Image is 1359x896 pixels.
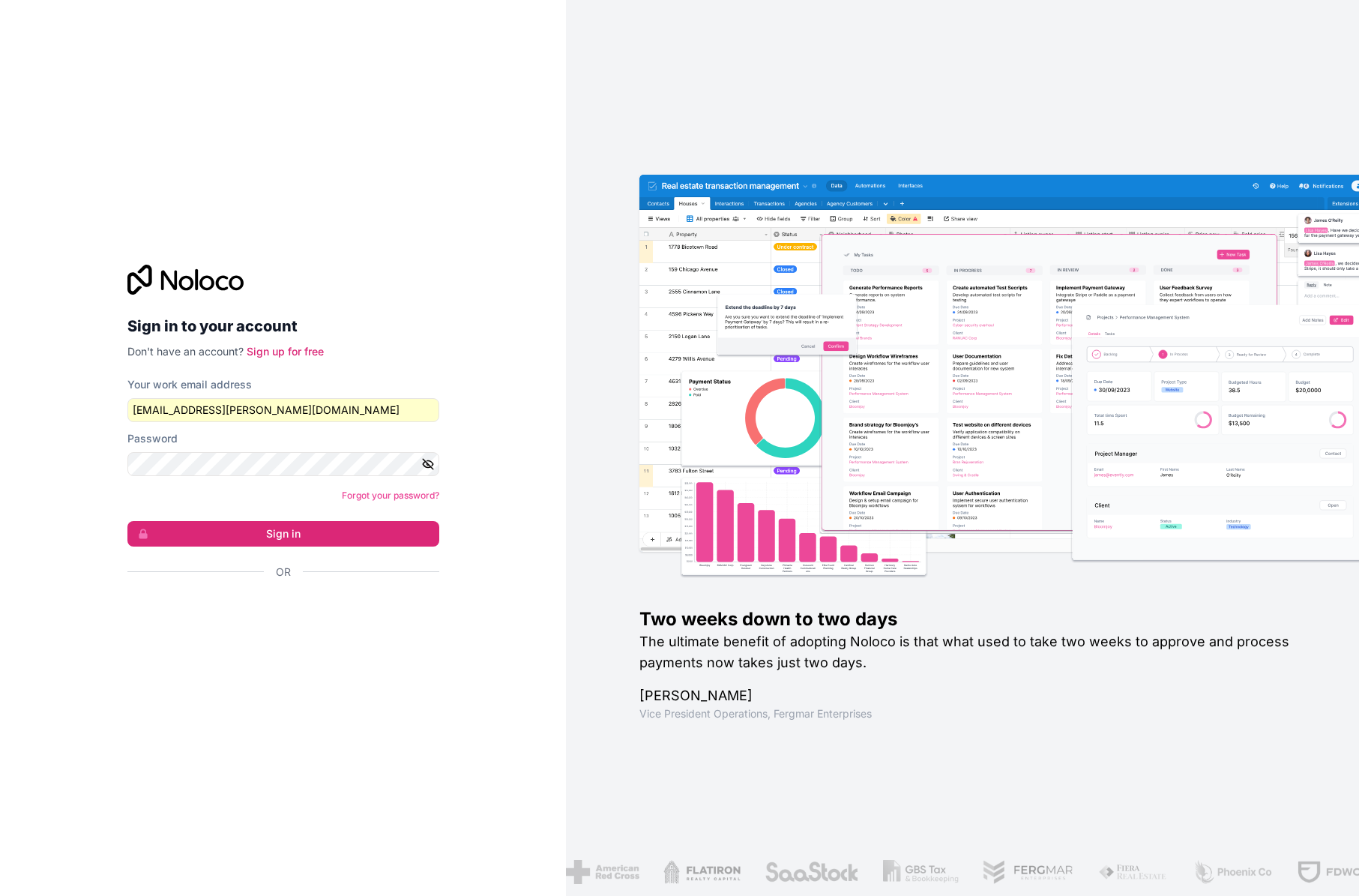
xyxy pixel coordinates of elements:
label: Your work email address [127,377,252,392]
span: Or [276,565,291,580]
h2: The ultimate benefit of adopting Noloco is that what used to take two weeks to approve and proces... [639,631,1311,673]
img: /assets/american-red-cross-BAupjrZR.png [561,860,633,884]
h1: Two weeks down to two days [639,607,1311,631]
img: /assets/saastock-C6Zbiodz.png [759,860,854,884]
button: Sign in [127,521,439,547]
img: /assets/fiera-fwj2N5v4.png [1092,860,1163,884]
img: /assets/flatiron-C8eUkumj.png [657,860,735,884]
a: Sign up for free [247,345,324,358]
h1: [PERSON_NAME] [639,685,1311,706]
a: Forgot your password? [342,490,439,501]
input: Email address [127,398,439,422]
img: /assets/phoenix-BREaitsQ.png [1187,860,1268,884]
span: Don't have an account? [127,345,244,358]
input: Password [127,452,439,476]
label: Password [127,431,178,446]
h1: Vice President Operations , Fergmar Enterprises [639,706,1311,721]
iframe: Bouton "Se connecter avec Google" [120,596,435,629]
img: /assets/fergmar-CudnrXN5.png [977,860,1069,884]
img: /assets/gbstax-C-GtDUiK.png [877,860,953,884]
h2: Sign in to your account [127,313,439,340]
